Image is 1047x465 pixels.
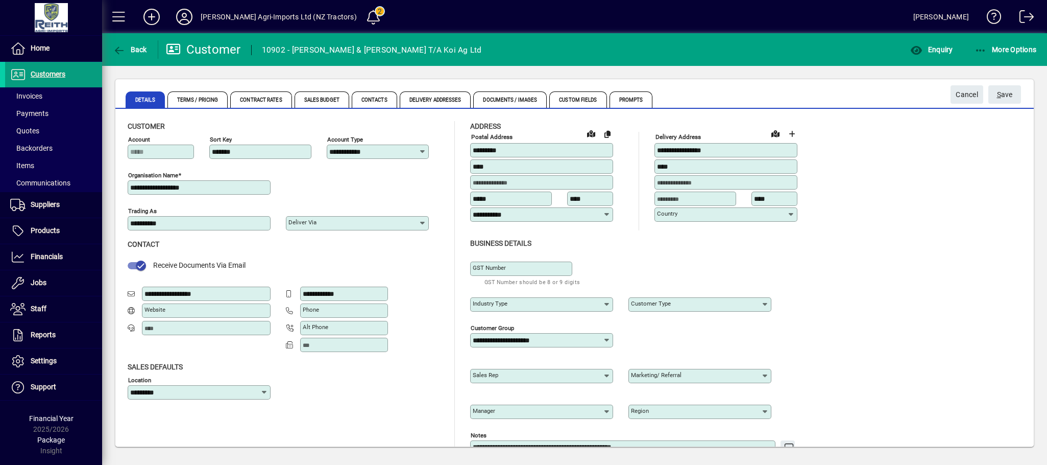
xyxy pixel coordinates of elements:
span: Business details [470,239,531,247]
mat-label: Account [128,136,150,143]
mat-label: Phone [303,306,319,313]
mat-label: Sales rep [473,371,498,379]
a: Payments [5,105,102,122]
button: Copy to Delivery address [599,126,616,142]
mat-label: Industry type [473,300,507,307]
button: Save [988,85,1021,104]
a: View on map [767,125,784,142]
a: Products [5,218,102,244]
mat-label: Alt Phone [303,323,328,331]
span: Sales defaults [128,363,183,371]
span: Cancel [956,86,978,103]
button: Back [110,40,150,59]
div: Customer [166,41,241,58]
div: 10902 - [PERSON_NAME] & [PERSON_NAME] T/A Koi Ag Ltd [262,42,482,58]
mat-label: Location [128,376,151,383]
button: Choose address [784,126,800,142]
span: Communications [10,179,70,187]
a: Items [5,157,102,174]
mat-label: Country [657,210,677,217]
mat-label: Notes [471,431,486,438]
span: Contract Rates [230,91,291,108]
a: Suppliers [5,192,102,218]
span: Delivery Addresses [400,91,471,108]
span: S [997,90,1001,99]
span: Customer [128,122,165,130]
span: Financials [31,252,63,261]
mat-label: Customer type [631,300,671,307]
span: Payments [10,109,48,118]
mat-label: Sort key [210,136,232,143]
span: Reports [31,331,56,339]
span: Financial Year [29,414,74,423]
span: Enquiry [910,45,953,54]
a: Jobs [5,270,102,296]
a: Staff [5,296,102,322]
span: Address [470,122,501,130]
a: View on map [583,125,599,142]
mat-label: Organisation name [128,172,178,179]
span: Package [37,436,65,444]
div: [PERSON_NAME] [913,9,969,25]
span: Sales Budget [295,91,349,108]
button: Enquiry [908,40,955,59]
span: Custom Fields [549,91,606,108]
span: Terms / Pricing [167,91,228,108]
span: Backorders [10,144,53,152]
mat-label: Account Type [327,136,363,143]
a: Quotes [5,122,102,139]
button: More Options [972,40,1039,59]
button: Cancel [951,85,983,104]
mat-label: Region [631,407,649,414]
app-page-header-button: Back [102,40,158,59]
a: Backorders [5,139,102,157]
span: Jobs [31,278,46,287]
span: Staff [31,305,46,313]
mat-label: Customer group [471,324,514,331]
button: Profile [168,8,201,26]
span: Back [113,45,147,54]
div: [PERSON_NAME] Agri-Imports Ltd (NZ Tractors) [201,9,357,25]
mat-label: Marketing/ Referral [631,371,681,379]
mat-label: Manager [473,407,495,414]
span: More Options [975,45,1037,54]
span: Quotes [10,127,39,135]
a: Knowledge Base [979,2,1002,35]
button: Add [135,8,168,26]
mat-label: GST Number [473,264,506,271]
span: Settings [31,357,57,365]
a: Reports [5,322,102,348]
span: Contacts [352,91,397,108]
a: Support [5,375,102,400]
mat-label: Deliver via [288,219,316,226]
span: Items [10,161,34,170]
a: Invoices [5,87,102,105]
a: Communications [5,174,102,192]
span: Suppliers [31,200,60,208]
span: Contact [128,240,159,248]
mat-label: Trading as [128,207,157,215]
span: Prompts [610,91,653,108]
span: Support [31,383,56,391]
a: Financials [5,244,102,270]
span: Products [31,226,60,235]
mat-label: Website [144,306,165,313]
a: Settings [5,348,102,374]
span: Invoices [10,92,42,100]
a: Home [5,36,102,61]
a: Logout [1012,2,1034,35]
span: Documents / Images [473,91,547,108]
span: Details [126,91,165,108]
mat-hint: GST Number should be 8 or 9 digits [484,276,580,288]
span: Customers [31,70,65,78]
span: Receive Documents Via Email [153,261,246,269]
span: ave [997,86,1013,103]
span: Home [31,44,50,52]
